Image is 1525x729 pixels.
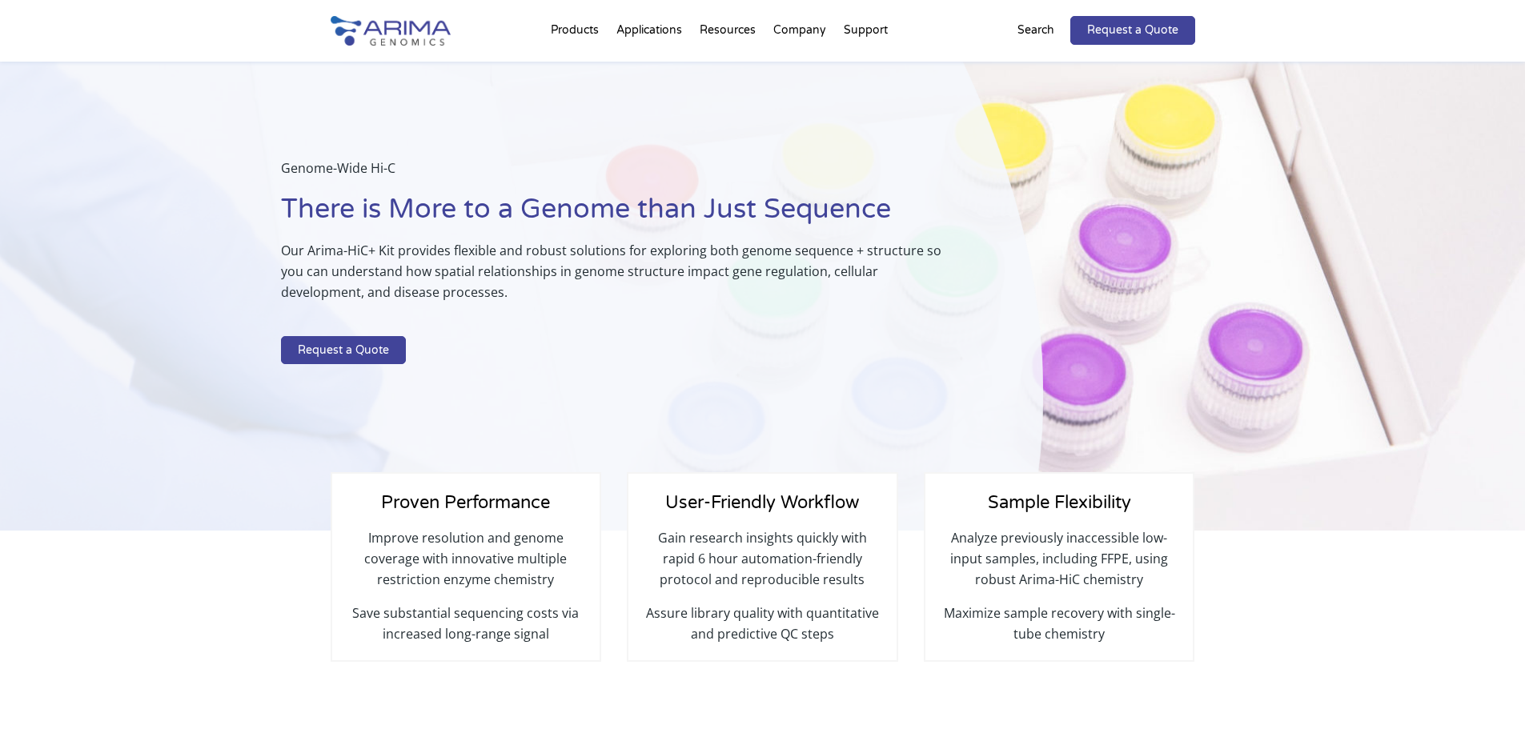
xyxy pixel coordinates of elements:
[941,527,1177,603] p: Analyze previously inaccessible low-input samples, including FFPE, using robust Arima-HiC chemistry
[331,16,451,46] img: Arima-Genomics-logo
[1070,16,1195,45] a: Request a Quote
[281,336,406,365] a: Request a Quote
[1017,20,1054,41] p: Search
[644,603,880,644] p: Assure library quality with quantitative and predictive QC steps
[348,603,584,644] p: Save substantial sequencing costs via increased long-range signal
[281,240,963,315] p: Our Arima-HiC+ Kit provides flexible and robust solutions for exploring both genome sequence + st...
[281,158,963,191] p: Genome-Wide Hi-C
[941,603,1177,644] p: Maximize sample recovery with single-tube chemistry
[665,492,859,513] span: User-Friendly Workflow
[644,527,880,603] p: Gain research insights quickly with rapid 6 hour automation-friendly protocol and reproducible re...
[348,527,584,603] p: Improve resolution and genome coverage with innovative multiple restriction enzyme chemistry
[281,191,963,240] h1: There is More to a Genome than Just Sequence
[988,492,1131,513] span: Sample Flexibility
[381,492,550,513] span: Proven Performance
